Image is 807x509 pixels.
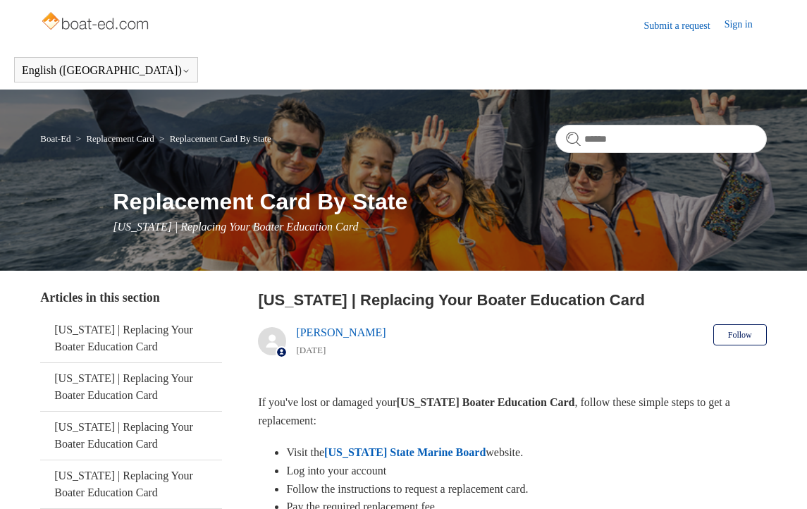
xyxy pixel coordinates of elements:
a: Boat-Ed [40,133,70,144]
img: Boat-Ed Help Center home page [40,8,152,37]
strong: [US_STATE] Boater Education Card [397,396,575,408]
li: Replacement Card By State [156,133,271,144]
li: Replacement Card [73,133,156,144]
a: Submit a request [644,18,725,33]
button: Follow Article [713,324,767,345]
p: If you've lost or damaged your , follow these simple steps to get a replacement: [258,393,766,429]
a: [US_STATE] | Replacing Your Boater Education Card [40,363,222,411]
span: Articles in this section [40,290,159,305]
h2: Oregon | Replacing Your Boater Education Card [258,288,766,312]
h1: Replacement Card By State [113,185,766,219]
li: Follow the instructions to request a replacement card. [286,480,766,498]
a: [US_STATE] State Marine Board [324,446,486,458]
li: Boat-Ed [40,133,73,144]
a: [US_STATE] | Replacing Your Boater Education Card [40,314,222,362]
li: Log into your account [286,462,766,480]
button: English ([GEOGRAPHIC_DATA]) [22,64,190,77]
div: Live chat [760,462,796,498]
li: Visit the website. [286,443,766,462]
a: [US_STATE] | Replacing Your Boater Education Card [40,412,222,460]
a: Replacement Card [86,133,154,144]
a: Replacement Card By State [170,133,271,144]
a: [US_STATE] | Replacing Your Boater Education Card [40,460,222,508]
span: [US_STATE] | Replacing Your Boater Education Card [113,221,358,233]
input: Search [555,125,767,153]
a: Sign in [725,17,767,34]
a: [PERSON_NAME] [296,326,386,338]
time: 05/22/2024, 08:59 [296,345,326,355]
